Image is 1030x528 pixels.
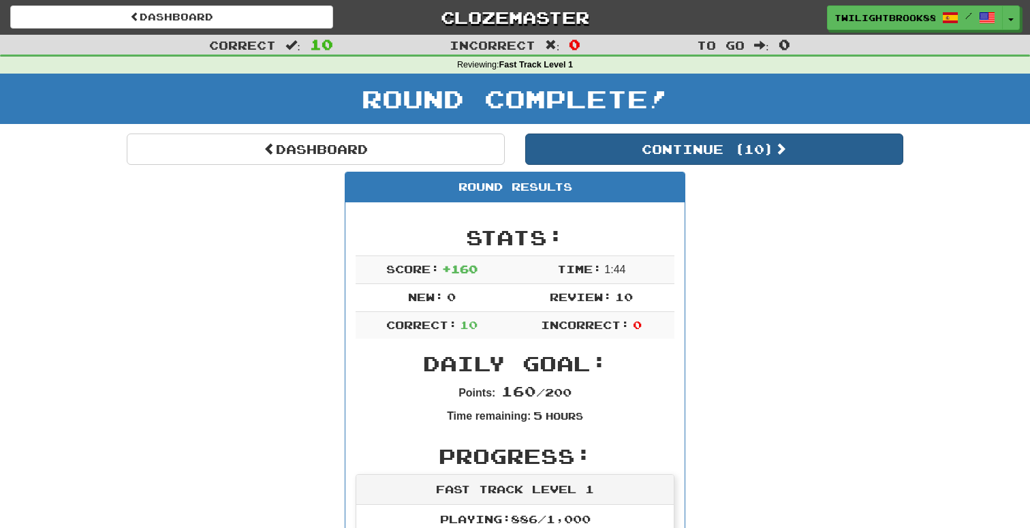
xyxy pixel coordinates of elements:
[541,318,629,331] span: Incorrect:
[501,386,572,399] span: / 200
[557,262,602,275] span: Time:
[499,60,574,69] strong: Fast Track Level 1
[450,38,535,52] span: Incorrect
[447,290,456,303] span: 0
[356,352,674,375] h2: Daily Goal:
[965,11,972,20] span: /
[615,290,633,303] span: 10
[545,40,560,51] span: :
[834,12,935,24] span: TwilightBrook8849
[501,383,536,399] span: 160
[285,40,300,51] span: :
[697,38,745,52] span: To go
[386,318,457,331] span: Correct:
[356,475,674,505] div: Fast Track Level 1
[440,512,591,525] span: Playing: 886 / 1,000
[827,5,1003,30] a: TwilightBrook8849 /
[356,445,674,467] h2: Progress:
[310,36,333,52] span: 10
[354,5,676,29] a: Clozemaster
[127,134,505,165] a: Dashboard
[533,409,542,422] span: 5
[460,318,478,331] span: 10
[546,410,583,422] small: Hours
[754,40,769,51] span: :
[633,318,642,331] span: 0
[209,38,276,52] span: Correct
[345,172,685,202] div: Round Results
[569,36,580,52] span: 0
[356,226,674,249] h2: Stats:
[447,410,531,422] strong: Time remaining:
[10,5,333,29] a: Dashboard
[550,290,612,303] span: Review:
[779,36,790,52] span: 0
[5,85,1025,112] h1: Round Complete!
[458,387,495,399] strong: Points:
[604,264,625,275] span: 1 : 44
[525,134,903,165] button: Continue (10)
[442,262,478,275] span: + 160
[408,290,443,303] span: New:
[386,262,439,275] span: Score:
